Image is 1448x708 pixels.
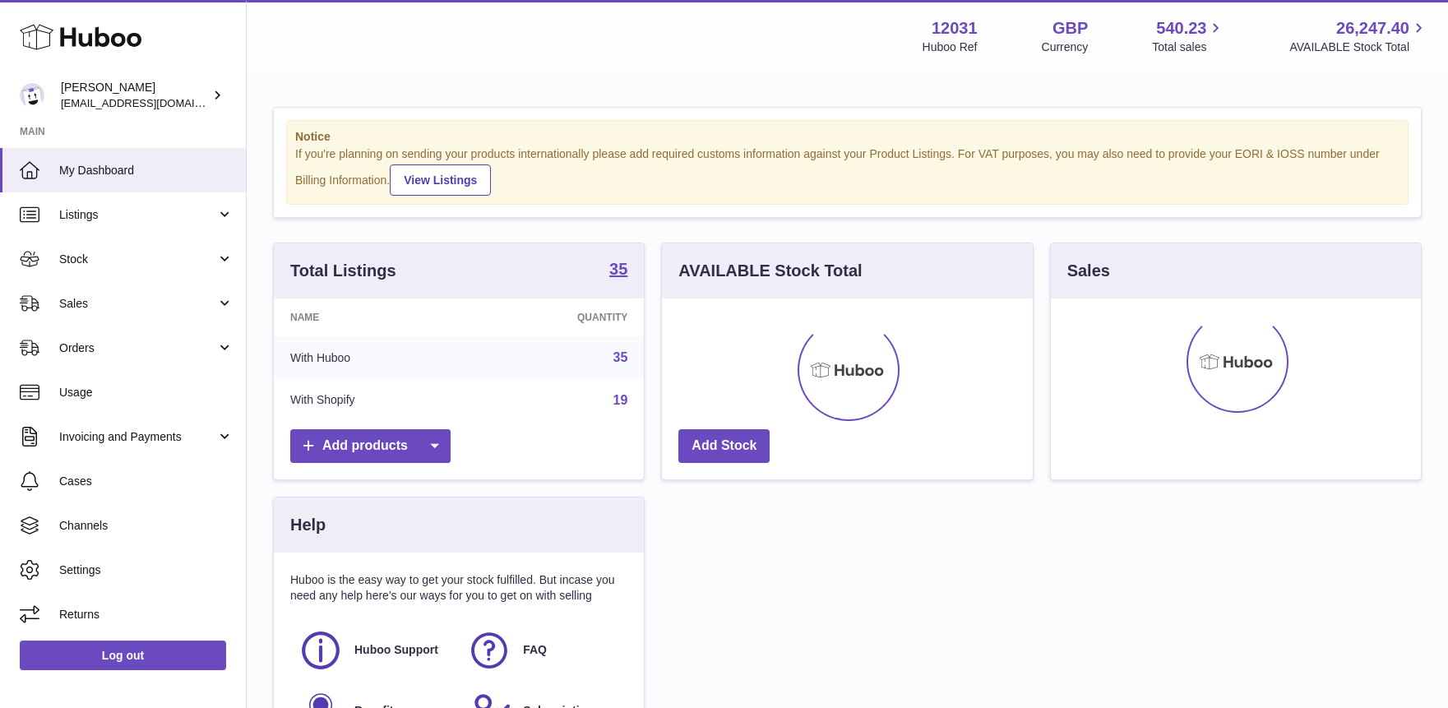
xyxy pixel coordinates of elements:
[474,298,645,336] th: Quantity
[1152,39,1225,55] span: Total sales
[59,296,216,312] span: Sales
[923,39,978,55] div: Huboo Ref
[59,607,234,622] span: Returns
[298,628,451,673] a: Huboo Support
[1052,17,1088,39] strong: GBP
[59,518,234,534] span: Channels
[609,261,627,277] strong: 35
[274,336,474,379] td: With Huboo
[390,164,491,196] a: View Listings
[20,83,44,108] img: admin@makewellforyou.com
[613,350,628,364] a: 35
[609,261,627,280] a: 35
[290,514,326,536] h3: Help
[59,562,234,578] span: Settings
[932,17,978,39] strong: 12031
[295,146,1399,196] div: If you're planning on sending your products internationally please add required customs informati...
[274,379,474,422] td: With Shopify
[678,429,770,463] a: Add Stock
[290,429,451,463] a: Add products
[1156,17,1206,39] span: 540.23
[20,641,226,670] a: Log out
[295,129,1399,145] strong: Notice
[678,260,862,282] h3: AVAILABLE Stock Total
[59,207,216,223] span: Listings
[59,340,216,356] span: Orders
[467,628,619,673] a: FAQ
[1067,260,1110,282] h3: Sales
[274,298,474,336] th: Name
[290,260,396,282] h3: Total Listings
[59,163,234,178] span: My Dashboard
[1336,17,1409,39] span: 26,247.40
[59,474,234,489] span: Cases
[354,642,438,658] span: Huboo Support
[523,642,547,658] span: FAQ
[1152,17,1225,55] a: 540.23 Total sales
[613,393,628,407] a: 19
[61,80,209,111] div: [PERSON_NAME]
[1042,39,1089,55] div: Currency
[1289,39,1428,55] span: AVAILABLE Stock Total
[59,252,216,267] span: Stock
[59,429,216,445] span: Invoicing and Payments
[61,96,242,109] span: [EMAIL_ADDRESS][DOMAIN_NAME]
[290,572,627,604] p: Huboo is the easy way to get your stock fulfilled. But incase you need any help here's our ways f...
[1289,17,1428,55] a: 26,247.40 AVAILABLE Stock Total
[59,385,234,400] span: Usage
